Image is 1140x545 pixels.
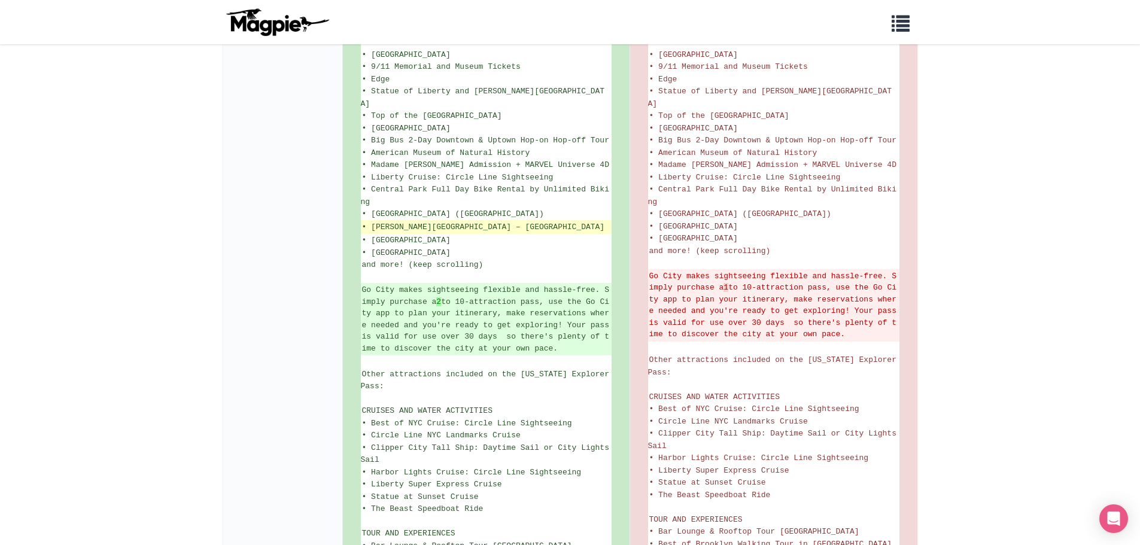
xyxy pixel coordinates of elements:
strong: 2 [436,297,441,306]
span: • Big Bus 2-Day Downtown & Uptown Hop-on Hop-off Tour [362,136,609,145]
span: • Liberty Super Express Cruise [362,480,502,489]
span: • Big Bus 2-Day Downtown & Uptown Hop-on Hop-off Tour [649,136,896,145]
span: • 9/11 Memorial and Museum Tickets [649,62,808,71]
span: • Liberty Cruise: Circle Line Sightseeing [649,173,841,182]
span: CRUISES AND WATER ACTIVITIES [362,406,493,415]
div: Open Intercom Messenger [1099,504,1128,533]
del: Go City makes sightseeing flexible and hassle-free. Simply purchase a to 10-attraction pass, use ... [649,270,898,340]
ins: • [PERSON_NAME][GEOGRAPHIC_DATA] – [GEOGRAPHIC_DATA] [362,221,610,233]
ins: Go City makes sightseeing flexible and hassle-free. Simply purchase a to 10-attraction pass, use ... [362,284,610,354]
span: • Statue at Sunset Cruise [649,478,766,487]
span: TOUR AND EXPERIENCES [362,529,455,538]
span: • Statue at Sunset Cruise [362,492,479,501]
span: • [GEOGRAPHIC_DATA] [649,50,738,59]
span: • The Beast Speedboat Ride [649,491,771,500]
span: • Madame [PERSON_NAME] Admission + MARVEL Universe 4D [649,160,896,169]
span: • Circle Line NYC Landmarks Cruise [362,431,521,440]
span: • Circle Line NYC Landmarks Cruise [649,417,808,426]
span: • [GEOGRAPHIC_DATA] [362,236,451,245]
span: • Best of NYC Cruise: Circle Line Sightseeing [362,419,572,428]
span: • [GEOGRAPHIC_DATA] [649,124,738,133]
span: • The Beast Speedboat Ride [362,504,484,513]
span: • [GEOGRAPHIC_DATA] [362,124,451,133]
span: • Edge [649,75,677,84]
span: Other attractions included on the [US_STATE] Explorer Pass: [648,355,901,377]
span: • [GEOGRAPHIC_DATA] ([GEOGRAPHIC_DATA]) [649,209,831,218]
span: • Edge [362,75,390,84]
span: • Clipper City Tall Ship: Daytime Sail or City Lights Sail [361,443,614,465]
span: • [GEOGRAPHIC_DATA] [362,50,451,59]
span: • American Museum of Natural History [649,148,817,157]
span: • Statue of Liberty and [PERSON_NAME][GEOGRAPHIC_DATA] [361,87,605,108]
span: TOUR AND EXPERIENCES [649,515,743,524]
span: • Central Park Full Day Bike Rental by Unlimited Biking [361,185,609,206]
span: • Liberty Cruise: Circle Line Sightseeing [362,173,554,182]
span: and more! (keep scrolling) [649,246,771,255]
span: • 9/11 Memorial and Museum Tickets [362,62,521,71]
span: • [GEOGRAPHIC_DATA] [649,234,738,243]
span: • Top of the [GEOGRAPHIC_DATA] [649,111,789,120]
span: • Central Park Full Day Bike Rental by Unlimited Biking [648,185,896,206]
span: • [GEOGRAPHIC_DATA] [362,248,451,257]
span: • [GEOGRAPHIC_DATA] [649,222,738,231]
span: CRUISES AND WATER ACTIVITIES [649,392,780,401]
span: • Bar Lounge & Rooftop Tour [GEOGRAPHIC_DATA] [649,527,859,536]
span: Other attractions included on the [US_STATE] Explorer Pass: [361,370,614,391]
span: • Top of the [GEOGRAPHIC_DATA] [362,111,502,120]
strong: 1 [723,283,728,292]
img: logo-ab69f6fb50320c5b225c76a69d11143b.png [223,8,331,36]
span: • Liberty Super Express Cruise [649,466,789,475]
span: • Harbor Lights Cruise: Circle Line Sightseeing [362,468,582,477]
span: and more! (keep scrolling) [362,260,484,269]
span: • Madame [PERSON_NAME] Admission + MARVEL Universe 4D [362,160,609,169]
span: • Statue of Liberty and [PERSON_NAME][GEOGRAPHIC_DATA] [648,87,892,108]
span: • Clipper City Tall Ship: Daytime Sail or City Lights Sail [648,429,901,450]
span: • Harbor Lights Cruise: Circle Line Sightseeing [649,453,869,462]
span: • American Museum of Natural History [362,148,530,157]
span: • [GEOGRAPHIC_DATA] ([GEOGRAPHIC_DATA]) [362,209,544,218]
span: • Best of NYC Cruise: Circle Line Sightseeing [649,404,859,413]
